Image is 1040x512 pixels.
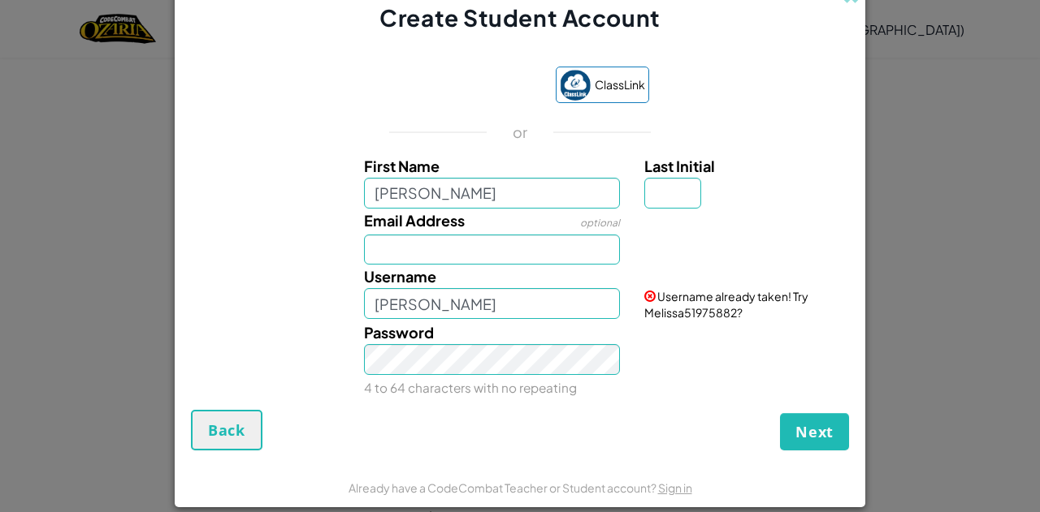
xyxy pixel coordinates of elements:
[191,410,262,450] button: Back
[383,69,548,105] iframe: Sign in with Google Button
[658,480,692,495] a: Sign in
[644,157,715,175] span: Last Initial
[364,211,465,230] span: Email Address
[644,289,808,320] span: Username already taken! Try Melissa51975882?
[208,420,245,440] span: Back
[580,217,620,229] span: optional
[364,157,440,175] span: First Name
[780,413,849,450] button: Next
[364,380,577,395] small: 4 to 64 characters with no repeating
[560,70,591,101] img: classlink-logo-small.png
[364,323,434,342] span: Password
[364,267,436,286] span: Username
[513,123,528,142] p: or
[379,3,660,32] span: Create Student Account
[795,422,834,441] span: Next
[595,73,645,97] span: ClassLink
[349,480,658,495] span: Already have a CodeCombat Teacher or Student account?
